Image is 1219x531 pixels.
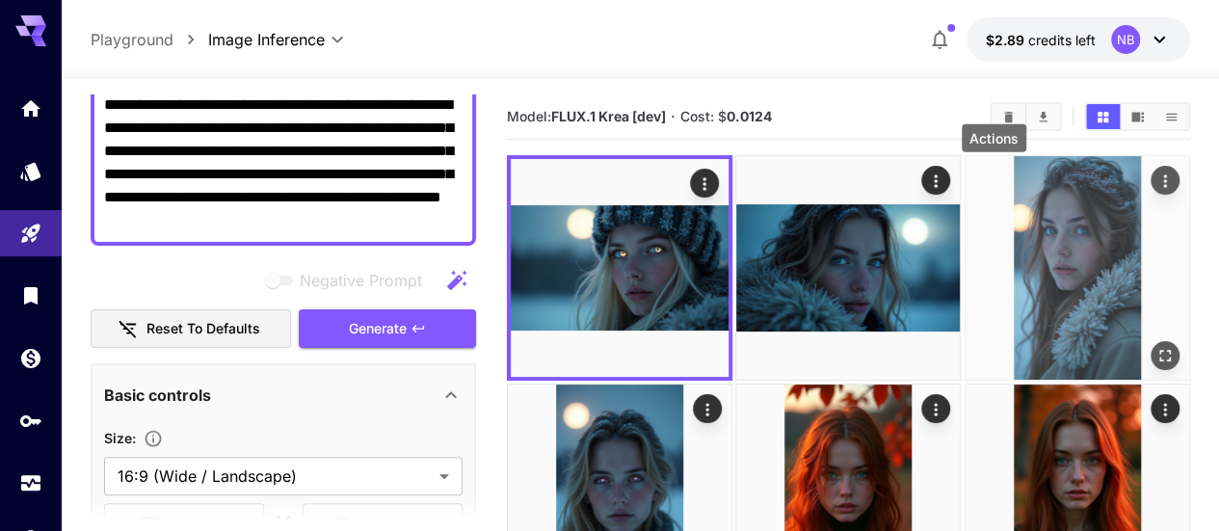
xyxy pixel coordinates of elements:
[736,156,960,380] img: Z
[104,372,463,418] div: Basic controls
[1028,32,1096,48] span: credits left
[19,222,42,246] div: Playground
[19,159,42,183] div: Models
[962,124,1026,152] div: Actions
[261,268,437,292] span: Negative prompts are not compatible with the selected model.
[990,102,1062,131] div: Clear AllDownload All
[19,283,42,307] div: Library
[680,108,772,124] span: Cost: $
[104,430,136,446] span: Size :
[19,346,42,370] div: Wallet
[967,17,1190,62] button: $2.89431NB
[104,384,211,407] p: Basic controls
[91,28,208,51] nav: breadcrumb
[986,30,1096,50] div: $2.89431
[300,269,422,292] span: Negative Prompt
[992,104,1025,129] button: Clear All
[511,159,729,377] img: 2Q==
[1151,166,1179,195] div: Actions
[727,108,772,124] b: 0.0124
[118,465,432,488] span: 16:9 (Wide / Landscape)
[922,166,951,195] div: Actions
[91,28,173,51] a: Playground
[19,471,42,495] div: Usage
[136,429,171,448] button: Adjust the dimensions of the generated image by specifying its width and height in pixels, or sel...
[966,156,1189,380] img: 2Q==
[1026,104,1060,129] button: Download All
[1151,341,1179,370] div: Open in fullscreen
[91,309,291,349] button: Reset to defaults
[690,169,719,198] div: Actions
[671,105,676,128] p: ·
[693,394,722,423] div: Actions
[1111,25,1140,54] div: NB
[19,96,42,120] div: Home
[507,108,666,124] span: Model:
[208,28,325,51] span: Image Inference
[922,394,951,423] div: Actions
[1121,104,1154,129] button: Show media in video view
[1151,394,1179,423] div: Actions
[551,108,666,124] b: FLUX.1 Krea [dev]
[349,317,407,341] span: Generate
[986,32,1028,48] span: $2.89
[1084,102,1190,131] div: Show media in grid viewShow media in video viewShow media in list view
[1154,104,1188,129] button: Show media in list view
[19,409,42,433] div: API Keys
[1086,104,1120,129] button: Show media in grid view
[299,309,476,349] button: Generate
